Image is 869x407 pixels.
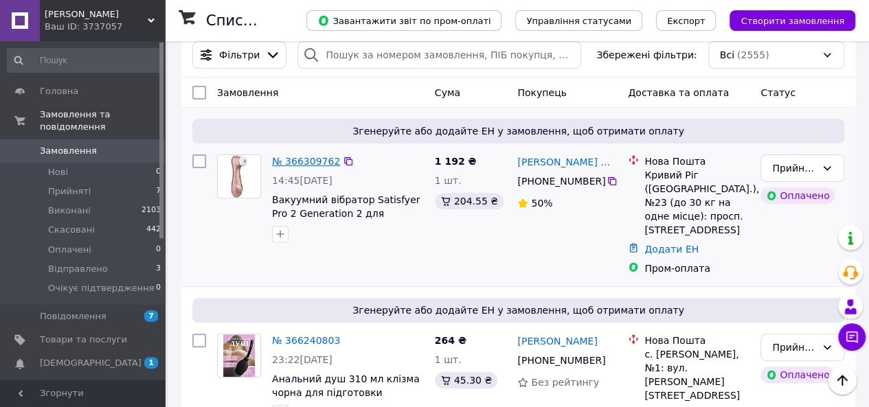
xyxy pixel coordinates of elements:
[223,334,256,377] img: Фото товару
[656,10,716,31] button: Експорт
[435,193,504,209] div: 204.55 ₴
[435,87,460,98] span: Cума
[596,48,697,62] span: Збережені фільтри:
[156,166,161,178] span: 0
[515,10,642,31] button: Управління статусами
[40,334,127,346] span: Товари та послуги
[272,194,421,246] a: Вакуумний вібратор Satisfyer Pro 2 Generation 2 для стимуляції клітора для жінок бежевий
[306,10,501,31] button: Завантажити звіт по пром-оплаті
[272,354,332,365] span: 23:22[DATE]
[45,21,165,33] div: Ваш ID: 3737057
[40,145,97,157] span: Замовлення
[515,351,606,370] div: [PHONE_NUMBER]
[644,334,749,347] div: Нова Пошта
[435,372,497,388] div: 45.30 ₴
[272,335,340,346] a: № 366240803
[772,161,816,176] div: Прийнято
[297,41,581,69] input: Пошук за номером замовлення, ПІБ покупця, номером телефону, Email, номером накладної
[144,310,158,322] span: 7
[644,347,749,402] div: с. [PERSON_NAME], №1: вул. [PERSON_NAME][STREET_ADDRESS]
[48,263,108,275] span: Відправлено
[144,357,158,369] span: 1
[517,87,566,98] span: Покупець
[435,354,462,365] span: 1 шт.
[272,175,332,186] span: 14:45[DATE]
[435,175,462,186] span: 1 шт.
[219,48,260,62] span: Фільтри
[828,366,857,395] button: Наверх
[760,87,795,98] span: Статус
[40,310,106,323] span: Повідомлення
[217,154,261,198] a: Фото товару
[45,8,148,21] span: Чудова Річ
[142,205,161,217] span: 2103
[667,16,706,26] span: Експорт
[217,87,278,98] span: Замовлення
[146,224,161,236] span: 442
[737,49,769,60] span: (2555)
[716,14,855,25] a: Створити замовлення
[40,357,142,369] span: [DEMOGRAPHIC_DATA]
[48,205,91,217] span: Виконані
[48,166,68,178] span: Нові
[48,282,154,294] span: Очікує підтвердження
[772,340,816,355] div: Прийнято
[272,156,340,167] a: № 366309762
[48,224,95,236] span: Скасовані
[198,303,839,317] span: Згенеруйте або додайте ЕН у замовлення, щоб отримати оплату
[48,244,91,256] span: Оплачені
[644,154,749,168] div: Нова Пошта
[517,334,597,348] a: [PERSON_NAME]
[156,263,161,275] span: 3
[40,108,165,133] span: Замовлення та повідомлення
[531,377,599,388] span: Без рейтингу
[517,155,617,169] a: [PERSON_NAME] Дель-гранде
[156,244,161,256] span: 0
[156,185,161,198] span: 7
[644,244,699,255] a: Додати ЕН
[217,334,261,377] a: Фото товару
[515,172,606,191] div: [PHONE_NUMBER]
[730,10,855,31] button: Створити замовлення
[644,168,749,237] div: Кривий Ріг ([GEOGRAPHIC_DATA].), №23 (до 30 кг на одне місце): просп. [STREET_ADDRESS]
[435,335,466,346] span: 264 ₴
[156,282,161,294] span: 0
[741,16,844,26] span: Створити замовлення
[40,85,78,97] span: Головна
[531,198,552,209] span: 50%
[48,185,91,198] span: Прийняті
[231,155,248,198] img: Фото товару
[7,48,162,73] input: Пошук
[644,261,749,275] div: Пром-оплата
[317,14,490,27] span: Завантажити звіт по пром-оплаті
[760,187,835,204] div: Оплачено
[198,124,839,138] span: Згенеруйте або додайте ЕН у замовлення, щоб отримати оплату
[206,12,346,29] h1: Список замовлень
[760,367,835,383] div: Оплачено
[435,156,477,167] span: 1 192 ₴
[720,48,734,62] span: Всі
[838,323,866,351] button: Чат з покупцем
[628,87,729,98] span: Доставка та оплата
[526,16,631,26] span: Управління статусами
